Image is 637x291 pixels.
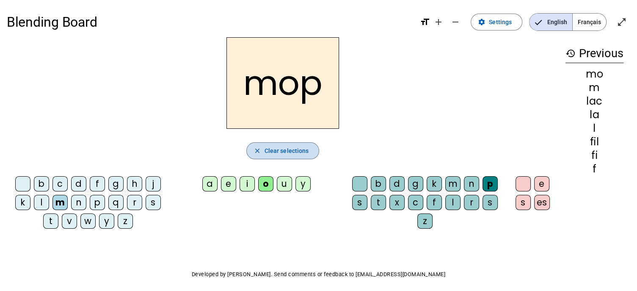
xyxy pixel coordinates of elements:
button: Clear selections [246,142,320,159]
div: d [71,176,86,191]
div: s [146,195,161,210]
button: Decrease font size [447,14,464,30]
div: l [445,195,461,210]
span: Français [573,14,606,30]
div: y [295,176,311,191]
div: z [118,213,133,229]
div: x [389,195,405,210]
div: p [90,195,105,210]
mat-icon: format_size [420,17,430,27]
div: fi [565,150,623,161]
div: b [371,176,386,191]
div: v [62,213,77,229]
div: d [389,176,405,191]
div: k [15,195,30,210]
div: f [427,195,442,210]
mat-icon: open_in_full [617,17,627,27]
div: s [516,195,531,210]
mat-icon: remove [450,17,461,27]
div: t [371,195,386,210]
div: mo [565,69,623,79]
span: Settings [489,17,512,27]
mat-icon: add [433,17,444,27]
h3: Previous [565,44,623,63]
div: b [34,176,49,191]
mat-icon: close [254,147,261,155]
div: p [483,176,498,191]
div: t [43,213,58,229]
div: r [464,195,479,210]
mat-button-toggle-group: Language selection [529,13,607,31]
div: k [427,176,442,191]
div: z [417,213,433,229]
div: q [108,195,124,210]
div: w [80,213,96,229]
div: r [127,195,142,210]
mat-icon: history [565,48,576,58]
div: c [52,176,68,191]
div: i [240,176,255,191]
div: y [99,213,114,229]
div: a [202,176,218,191]
button: Enter full screen [613,14,630,30]
div: e [534,176,549,191]
div: m [445,176,461,191]
p: Developed by [PERSON_NAME]. Send comments or feedback to [EMAIL_ADDRESS][DOMAIN_NAME] [7,269,630,280]
span: English [529,14,572,30]
div: fil [565,137,623,147]
h2: mop [226,37,339,129]
div: l [565,123,623,133]
div: h [127,176,142,191]
div: l [34,195,49,210]
div: j [146,176,161,191]
button: Settings [471,14,522,30]
div: lac [565,96,623,106]
div: g [108,176,124,191]
div: f [565,164,623,174]
div: m [52,195,68,210]
span: Clear selections [265,146,309,156]
div: es [534,195,550,210]
div: c [408,195,423,210]
div: e [221,176,236,191]
div: f [90,176,105,191]
mat-icon: settings [478,18,485,26]
div: n [464,176,479,191]
div: n [71,195,86,210]
div: s [483,195,498,210]
div: m [565,83,623,93]
div: s [352,195,367,210]
div: la [565,110,623,120]
div: u [277,176,292,191]
div: o [258,176,273,191]
div: g [408,176,423,191]
h1: Blending Board [7,8,413,36]
button: Increase font size [430,14,447,30]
